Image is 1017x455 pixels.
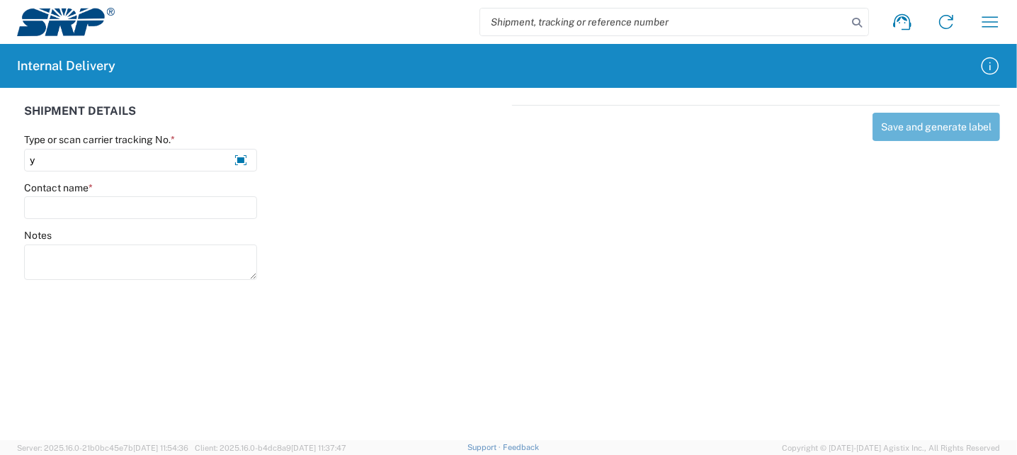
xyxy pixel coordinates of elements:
label: Type or scan carrier tracking No. [24,133,175,146]
a: Support [467,443,503,451]
span: [DATE] 11:54:36 [133,444,188,452]
span: [DATE] 11:37:47 [291,444,346,452]
a: Feedback [503,443,539,451]
span: Server: 2025.16.0-21b0bc45e7b [17,444,188,452]
input: Shipment, tracking or reference number [480,9,847,35]
img: srp [17,8,115,36]
div: SHIPMENT DETAILS [24,105,505,133]
span: Client: 2025.16.0-b4dc8a9 [195,444,346,452]
span: Copyright © [DATE]-[DATE] Agistix Inc., All Rights Reserved [782,442,1000,454]
label: Notes [24,229,52,242]
label: Contact name [24,181,93,194]
h2: Internal Delivery [17,57,115,74]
